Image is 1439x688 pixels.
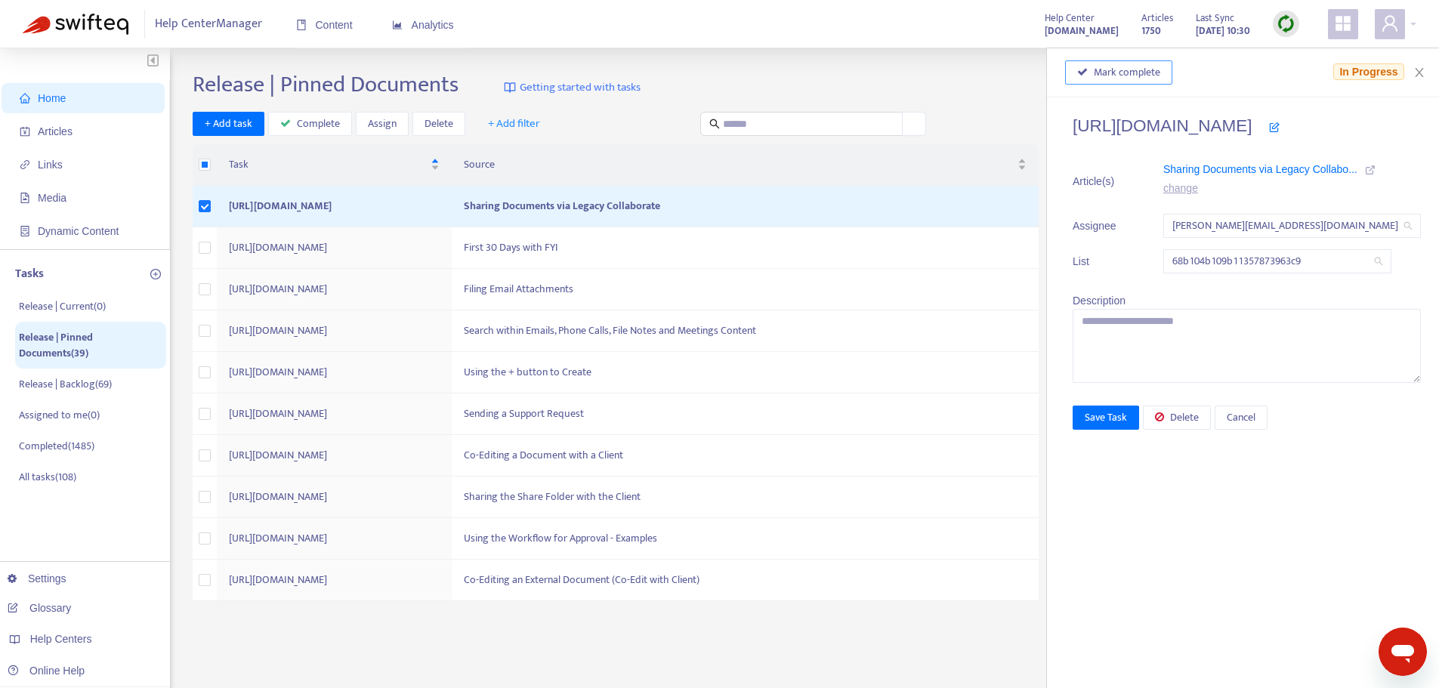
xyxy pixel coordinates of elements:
p: Completed ( 1485 ) [19,438,94,454]
td: Co-Editing an External Document (Co-Edit with Client) [452,560,1039,601]
button: Close [1409,66,1430,80]
iframe: Button to launch messaging window [1379,628,1427,676]
p: Release | Backlog ( 69 ) [19,376,112,392]
span: 68b104b109b11357873963c9 [1172,250,1382,273]
span: search [1403,221,1413,230]
span: search [1374,257,1383,266]
span: Cancel [1227,409,1255,426]
td: [URL][DOMAIN_NAME] [217,518,452,560]
button: Delete [412,112,465,136]
span: search [709,119,720,129]
img: image-link [504,82,516,94]
span: In Progress [1333,63,1403,80]
img: sync.dc5367851b00ba804db3.png [1277,14,1295,33]
strong: [DATE] 10:30 [1196,23,1250,39]
td: [URL][DOMAIN_NAME] [217,435,452,477]
span: home [20,93,30,103]
span: Help Centers [30,633,92,645]
td: [URL][DOMAIN_NAME] [217,477,452,518]
td: [URL][DOMAIN_NAME] [217,310,452,352]
span: Delete [1170,409,1199,426]
span: Content [296,19,353,31]
button: Complete [268,112,352,136]
p: Release | Pinned Documents ( 39 ) [19,329,162,361]
span: + Add task [205,116,252,132]
td: Sharing Documents via Legacy Collaborate [452,186,1039,227]
p: Release | Current ( 0 ) [19,298,106,314]
p: All tasks ( 108 ) [19,469,76,485]
span: link [20,159,30,170]
span: file-image [20,193,30,203]
p: Assigned to me ( 0 ) [19,407,100,423]
th: Source [452,144,1039,186]
a: Getting started with tasks [504,71,641,104]
span: Last Sync [1196,10,1234,26]
span: + Add filter [488,115,540,133]
a: Settings [8,572,66,585]
strong: 1750 [1141,23,1161,39]
span: Complete [297,116,340,132]
td: Using the Workflow for Approval - Examples [452,518,1039,560]
td: Search within Emails, Phone Calls, File Notes and Meetings Content [452,310,1039,352]
span: Analytics [392,19,454,31]
td: Co-Editing a Document with a Client [452,435,1039,477]
span: Media [38,192,66,204]
span: book [296,20,307,30]
span: Source [464,156,1014,173]
strong: [DOMAIN_NAME] [1045,23,1119,39]
button: Mark complete [1065,60,1172,85]
span: Help Center [1045,10,1095,26]
span: user [1381,14,1399,32]
span: Articles [1141,10,1173,26]
span: Assign [368,116,397,132]
span: area-chart [392,20,403,30]
a: Glossary [8,602,71,614]
a: Online Help [8,665,85,677]
span: Task [229,156,428,173]
span: Mark complete [1094,64,1160,81]
span: plus-circle [150,269,161,279]
span: Getting started with tasks [520,79,641,97]
span: Home [38,92,66,104]
td: Sharing the Share Folder with the Client [452,477,1039,518]
span: appstore [1334,14,1352,32]
button: + Add task [193,112,264,136]
span: Assignee [1073,218,1126,234]
p: Tasks [15,265,44,283]
button: Cancel [1215,406,1268,430]
td: Filing Email Attachments [452,269,1039,310]
span: Help Center Manager [155,10,262,39]
span: close [1413,66,1425,79]
button: Save Task [1073,406,1139,430]
span: Articles [38,125,73,137]
td: [URL][DOMAIN_NAME] [217,269,452,310]
button: + Add filter [477,112,551,136]
a: change [1163,182,1198,194]
h2: Release | Pinned Documents [193,71,459,98]
span: Links [38,159,63,171]
span: kelly.sofia@fyi.app [1172,214,1412,237]
span: Delete [425,116,453,132]
button: Delete [1143,406,1211,430]
img: Swifteq [23,14,128,35]
td: Using the + button to Create [452,352,1039,393]
span: List [1073,253,1126,270]
td: [URL][DOMAIN_NAME] [217,560,452,601]
td: [URL][DOMAIN_NAME] [217,186,452,227]
button: Assign [356,112,409,136]
span: Article(s) [1073,173,1126,190]
td: First 30 Days with FYI [452,227,1039,269]
td: [URL][DOMAIN_NAME] [217,352,452,393]
span: container [20,226,30,236]
td: [URL][DOMAIN_NAME] [217,393,452,435]
h4: [URL][DOMAIN_NAME] [1073,116,1421,136]
a: [DOMAIN_NAME] [1045,22,1119,39]
span: account-book [20,126,30,137]
td: [URL][DOMAIN_NAME] [217,227,452,269]
span: Dynamic Content [38,225,119,237]
span: Description [1073,295,1126,307]
span: Save Task [1085,409,1127,426]
span: Sharing Documents via Legacy Collabo... [1163,163,1357,175]
td: Sending a Support Request [452,393,1039,435]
